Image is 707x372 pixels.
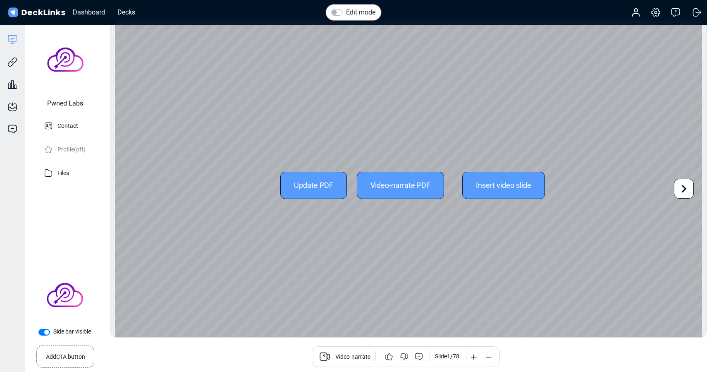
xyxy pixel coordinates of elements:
div: Decks [113,7,139,17]
div: Update PDF [280,172,347,199]
div: Slide 1 / 78 [435,352,459,361]
p: Contact [57,120,78,130]
span: Video-narrate [335,353,370,362]
label: Side bar visible [53,327,91,336]
img: Company Banner [36,266,94,324]
div: Insert video slide [462,172,545,199]
div: Video-narrate PDF [357,172,444,199]
img: avatar [36,31,94,89]
label: Edit mode [346,7,375,17]
small: Add CTA button [46,349,85,361]
div: Dashboard [69,7,109,17]
p: Profile (off) [57,144,86,154]
div: Pwned Labs [47,98,83,108]
img: DeckLinks [7,7,67,19]
p: Files [57,167,69,178]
